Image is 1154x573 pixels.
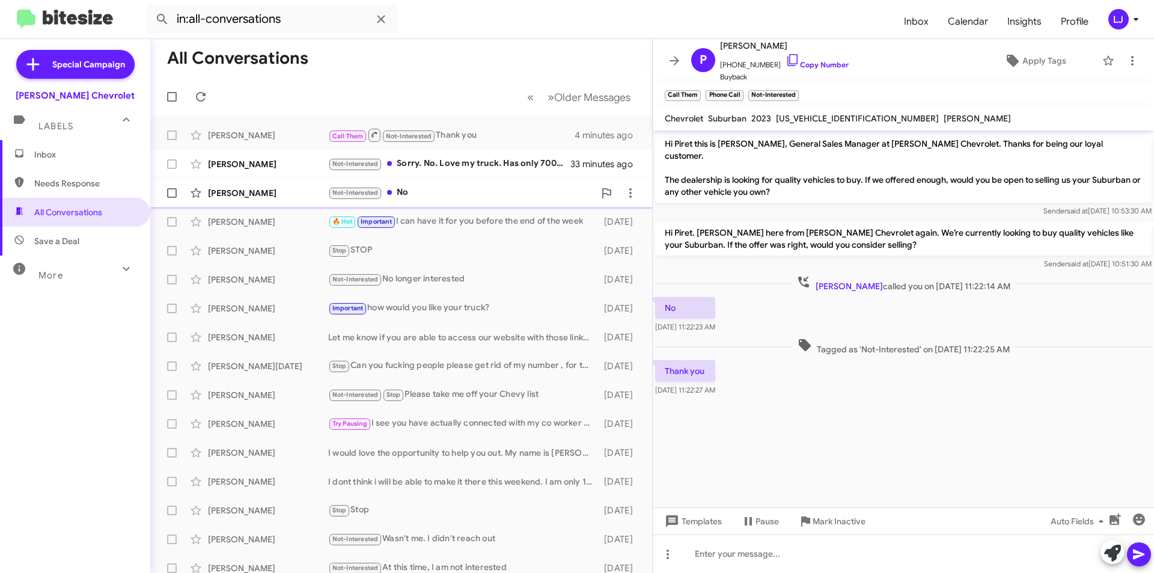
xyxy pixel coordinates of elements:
[16,50,135,79] a: Special Campaign
[145,5,398,34] input: Search
[208,302,328,314] div: [PERSON_NAME]
[708,113,746,124] span: Suburban
[731,510,789,532] button: Pause
[328,272,598,286] div: No longer interested
[662,510,722,532] span: Templates
[332,189,379,197] span: Not-Interested
[34,235,79,247] span: Save a Deal
[1067,259,1088,268] span: said at
[1098,9,1141,29] button: LJ
[813,510,865,532] span: Mark Inactive
[598,476,643,488] div: [DATE]
[332,247,347,254] span: Stop
[748,90,799,101] small: Not-Interested
[548,90,554,105] span: »
[655,297,715,319] p: No
[655,322,715,331] span: [DATE] 11:22:23 AM
[332,362,347,370] span: Stop
[655,133,1152,203] p: Hi Piret this is [PERSON_NAME], General Sales Manager at [PERSON_NAME] Chevrolet. Thanks for bein...
[208,187,328,199] div: [PERSON_NAME]
[720,53,849,71] span: [PHONE_NUMBER]
[816,281,883,292] span: [PERSON_NAME]
[751,113,771,124] span: 2023
[332,218,353,225] span: 🔥 Hot
[540,85,638,109] button: Next
[700,51,707,70] span: P
[208,476,328,488] div: [PERSON_NAME]
[520,85,541,109] button: Previous
[1041,510,1118,532] button: Auto Fields
[208,331,328,343] div: [PERSON_NAME]
[34,149,136,161] span: Inbox
[575,129,643,141] div: 4 minutes ago
[720,38,849,53] span: [PERSON_NAME]
[328,417,598,431] div: I see you have actually connected with my co worker [PERSON_NAME], She will be able to help you o...
[598,389,643,401] div: [DATE]
[167,49,308,68] h1: All Conversations
[38,121,73,132] span: Labels
[1051,4,1098,39] a: Profile
[944,113,1011,124] span: [PERSON_NAME]
[34,177,136,189] span: Needs Response
[332,535,379,543] span: Not-Interested
[332,391,379,399] span: Not-Interested
[208,360,328,372] div: [PERSON_NAME][DATE]
[208,274,328,286] div: [PERSON_NAME]
[665,113,703,124] span: Chevrolet
[706,90,743,101] small: Phone Call
[16,90,135,102] div: [PERSON_NAME] Chevrolet
[1022,50,1066,72] span: Apply Tags
[998,4,1051,39] a: Insights
[332,132,364,140] span: Call Them
[328,476,598,488] div: I dont think i will be able to make it there this weekend. I am only 1 year into my lease so I ma...
[332,506,347,514] span: Stop
[328,127,575,142] div: Thank you
[521,85,638,109] nav: Page navigation example
[332,275,379,283] span: Not-Interested
[598,331,643,343] div: [DATE]
[570,158,643,170] div: 33 minutes ago
[208,533,328,545] div: [PERSON_NAME]
[208,418,328,430] div: [PERSON_NAME]
[598,302,643,314] div: [DATE]
[776,113,939,124] span: [US_VEHICLE_IDENTIFICATION_NUMBER]
[598,274,643,286] div: [DATE]
[665,90,701,101] small: Call Them
[598,245,643,257] div: [DATE]
[208,245,328,257] div: [PERSON_NAME]
[332,420,367,427] span: Try Pausing
[34,206,102,218] span: All Conversations
[328,388,598,402] div: Please take me off your Chevy list
[38,270,63,281] span: More
[793,338,1015,355] span: Tagged as 'Not-Interested' on [DATE] 11:22:25 AM
[328,186,594,200] div: No
[1051,510,1108,532] span: Auto Fields
[792,275,1015,292] span: called you on [DATE] 11:22:14 AM
[328,215,598,228] div: I can have it for you before the end of the week
[361,218,392,225] span: Important
[598,216,643,228] div: [DATE]
[598,418,643,430] div: [DATE]
[328,447,598,459] div: I would love the opportunity to help you out. My name is [PERSON_NAME] am part of the sales team ...
[598,447,643,459] div: [DATE]
[1044,259,1152,268] span: Sender [DATE] 10:51:30 AM
[208,504,328,516] div: [PERSON_NAME]
[894,4,938,39] a: Inbox
[386,391,401,399] span: Stop
[938,4,998,39] a: Calendar
[655,222,1152,256] p: Hi Piret. [PERSON_NAME] here from [PERSON_NAME] Chevrolet again. We’re currently looking to buy q...
[52,58,125,70] span: Special Campaign
[332,304,364,312] span: Important
[655,385,715,394] span: [DATE] 11:22:27 AM
[720,71,849,83] span: Buyback
[1043,206,1152,215] span: Sender [DATE] 10:53:30 AM
[973,50,1096,72] button: Apply Tags
[527,90,534,105] span: «
[328,244,598,257] div: STOP
[1067,206,1088,215] span: said at
[332,564,379,572] span: Not-Interested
